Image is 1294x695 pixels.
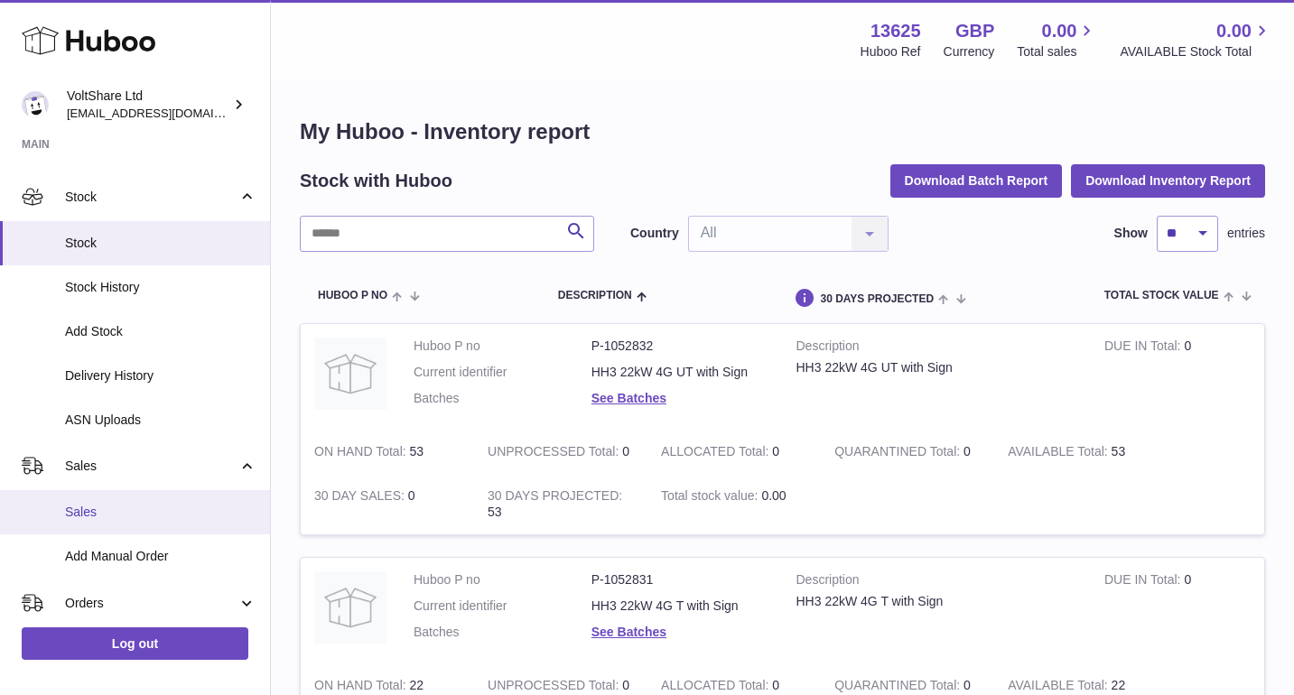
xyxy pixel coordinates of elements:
dd: P-1052832 [591,338,769,355]
strong: 13625 [870,19,921,43]
div: VoltShare Ltd [67,88,229,122]
span: [EMAIL_ADDRESS][DOMAIN_NAME] [67,106,265,120]
span: 30 DAYS PROJECTED [820,293,934,305]
span: Orders [65,595,237,612]
strong: 30 DAYS PROJECTED [488,488,622,507]
a: See Batches [591,391,666,405]
a: 0.00 Total sales [1017,19,1097,60]
span: 0.00 [1216,19,1252,43]
span: entries [1227,225,1265,242]
img: info@voltshare.co.uk [22,91,49,118]
dt: Batches [414,390,591,407]
button: Download Inventory Report [1071,164,1265,197]
td: 0 [1091,558,1264,663]
span: AVAILABLE Stock Total [1120,43,1272,60]
strong: ALLOCATED Total [661,444,772,463]
img: product image [314,338,386,410]
span: Stock History [65,279,256,296]
span: Description [558,290,632,301]
div: HH3 22kW 4G T with Sign [796,593,1077,610]
td: 0 [474,430,647,474]
strong: 30 DAY SALES [314,488,408,507]
strong: GBP [955,19,994,43]
span: 0 [964,444,971,459]
span: Total stock value [1104,290,1219,301]
dd: P-1052831 [591,571,769,588]
dt: Huboo P no [414,338,591,355]
label: Country [630,225,679,242]
span: Stock [65,189,237,206]
a: 0.00 AVAILABLE Stock Total [1120,19,1272,60]
strong: Total stock value [661,488,761,507]
td: 53 [474,474,647,535]
dt: Batches [414,624,591,641]
dt: Huboo P no [414,571,591,588]
strong: Description [796,571,1077,593]
span: Add Stock [65,323,256,340]
strong: AVAILABLE Total [1008,444,1111,463]
td: 53 [301,430,474,474]
img: product image [314,571,386,644]
span: Total sales [1017,43,1097,60]
strong: UNPROCESSED Total [488,444,622,463]
span: Stock [65,235,256,252]
dd: HH3 22kW 4G UT with Sign [591,364,769,381]
span: 0.00 [761,488,786,503]
span: Sales [65,458,237,475]
strong: QUARANTINED Total [834,444,964,463]
a: Log out [22,627,248,660]
span: ASN Uploads [65,412,256,429]
td: 0 [301,474,474,535]
td: 0 [647,430,821,474]
h2: Stock with Huboo [300,169,452,193]
strong: DUE IN Total [1104,338,1184,357]
button: Download Batch Report [890,164,1063,197]
td: 0 [1091,324,1264,430]
strong: DUE IN Total [1104,572,1184,591]
span: Sales [65,504,256,521]
span: Delivery History [65,367,256,385]
div: Currency [944,43,995,60]
span: 0 [964,678,971,692]
td: 53 [994,430,1168,474]
a: See Batches [591,625,666,639]
strong: ON HAND Total [314,444,410,463]
div: Huboo Ref [861,43,921,60]
label: Show [1114,225,1148,242]
h1: My Huboo - Inventory report [300,117,1265,146]
span: Huboo P no [318,290,387,301]
dd: HH3 22kW 4G T with Sign [591,598,769,615]
dt: Current identifier [414,598,591,615]
span: 0.00 [1042,19,1077,43]
span: Add Manual Order [65,548,256,565]
div: HH3 22kW 4G UT with Sign [796,359,1077,376]
strong: Description [796,338,1077,359]
dt: Current identifier [414,364,591,381]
